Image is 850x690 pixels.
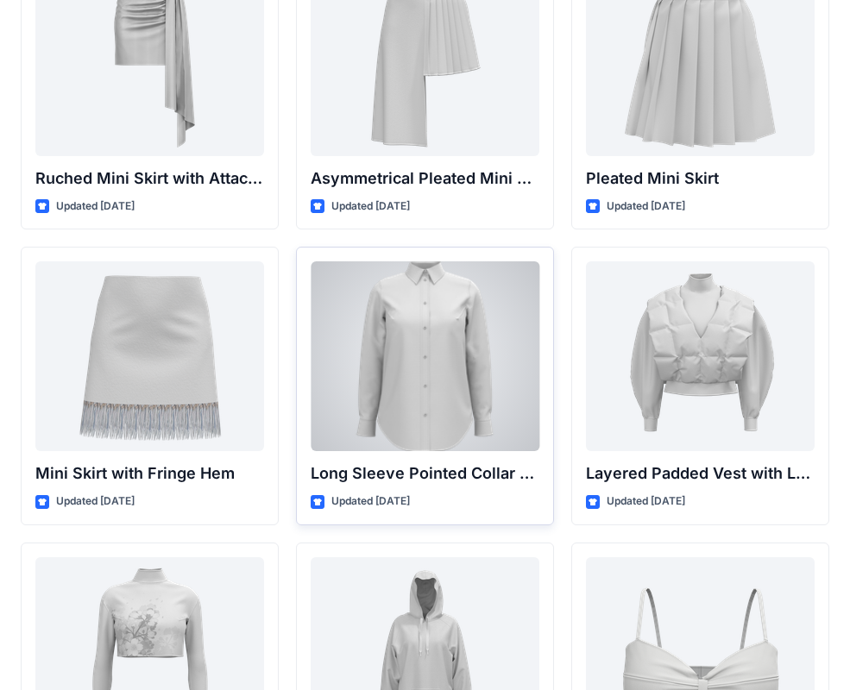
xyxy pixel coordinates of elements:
[311,461,539,486] p: Long Sleeve Pointed Collar Button-Up Shirt
[35,166,264,191] p: Ruched Mini Skirt with Attached Draped Panel
[311,261,539,451] a: Long Sleeve Pointed Collar Button-Up Shirt
[331,198,410,216] p: Updated [DATE]
[586,461,815,486] p: Layered Padded Vest with Long Sleeve Top
[35,461,264,486] p: Mini Skirt with Fringe Hem
[35,261,264,451] a: Mini Skirt with Fringe Hem
[607,492,685,511] p: Updated [DATE]
[586,166,815,191] p: Pleated Mini Skirt
[56,198,135,216] p: Updated [DATE]
[56,492,135,511] p: Updated [DATE]
[331,492,410,511] p: Updated [DATE]
[311,166,539,191] p: Asymmetrical Pleated Mini Skirt with Drape
[607,198,685,216] p: Updated [DATE]
[586,261,815,451] a: Layered Padded Vest with Long Sleeve Top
